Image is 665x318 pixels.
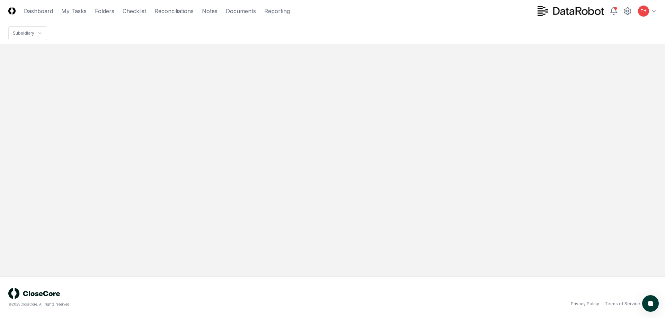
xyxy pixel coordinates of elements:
[605,301,640,307] a: Terms of Service
[123,7,146,15] a: Checklist
[202,7,218,15] a: Notes
[95,7,114,15] a: Folders
[8,7,16,15] img: Logo
[642,295,659,312] button: atlas-launcher
[641,8,646,13] span: TH
[8,302,332,307] div: © 2025 CloseCore. All rights reserved.
[538,6,604,16] img: DataRobot logo
[61,7,87,15] a: My Tasks
[24,7,53,15] a: Dashboard
[226,7,256,15] a: Documents
[8,26,47,40] nav: breadcrumb
[637,5,650,17] button: TH
[571,301,599,307] a: Privacy Policy
[13,30,34,36] div: Subsidiary
[154,7,194,15] a: Reconciliations
[264,7,290,15] a: Reporting
[8,288,60,299] img: logo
